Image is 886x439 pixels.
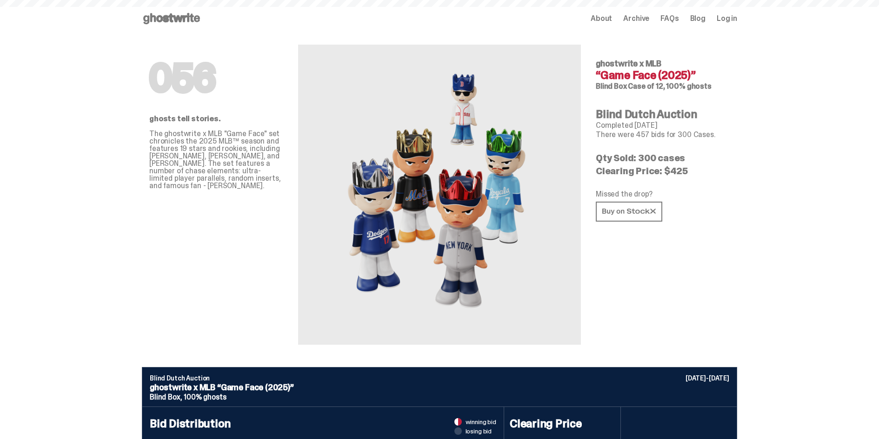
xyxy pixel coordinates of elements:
[623,15,649,22] a: Archive
[686,375,729,381] p: [DATE]-[DATE]
[596,70,730,81] h4: “Game Face (2025)”
[510,418,615,429] h4: Clearing Price
[466,428,492,434] span: losing bid
[150,375,729,381] p: Blind Dutch Auction
[150,383,729,392] p: ghostwrite x MLB “Game Face (2025)”
[149,59,283,97] h1: 056
[149,130,283,190] p: The ghostwrite x MLB "Game Face" set chronicles the 2025 MLB™ season and features 19 stars and ro...
[628,81,711,91] span: Case of 12, 100% ghosts
[596,109,730,120] h4: Blind Dutch Auction
[337,67,542,322] img: MLB&ldquo;Game Face (2025)&rdquo;
[149,115,283,123] p: ghosts tell stories.
[717,15,737,22] a: Log in
[184,392,226,402] span: 100% ghosts
[596,131,730,138] p: There were 457 bids for 300 Cases.
[596,153,730,163] p: Qty Sold: 300 cases
[660,15,679,22] a: FAQs
[150,392,182,402] span: Blind Box,
[596,190,730,198] p: Missed the drop?
[596,122,730,129] p: Completed [DATE]
[596,81,627,91] span: Blind Box
[596,166,730,176] p: Clearing Price: $425
[596,58,661,69] span: ghostwrite x MLB
[690,15,706,22] a: Blog
[466,419,496,425] span: winning bid
[591,15,612,22] a: About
